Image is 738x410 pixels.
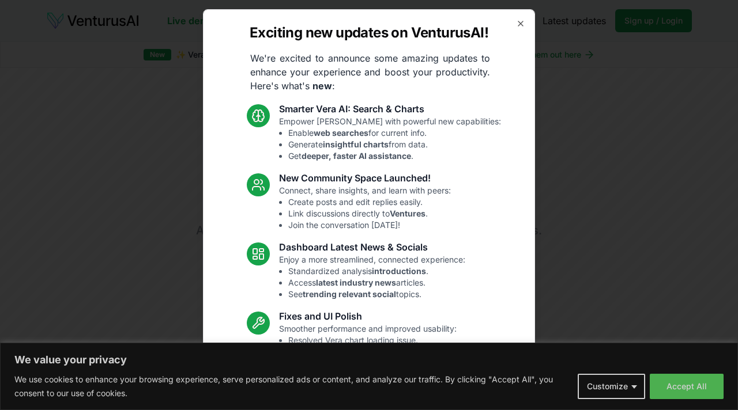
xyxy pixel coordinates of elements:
li: Enable for current info. [288,127,501,139]
li: Fixed mobile chat & sidebar glitches. [288,346,457,358]
h3: Smarter Vera AI: Search & Charts [279,102,501,116]
li: Standardized analysis . [288,265,465,277]
p: Connect, share insights, and learn with peers: [279,185,451,231]
strong: web searches [314,128,368,138]
h2: Exciting new updates on VenturusAI! [250,24,488,42]
h3: New Community Space Launched! [279,171,451,185]
li: Link discussions directly to . [288,208,451,219]
strong: introductions [372,266,426,276]
li: See topics. [288,288,465,300]
p: We're excited to announce some amazing updates to enhance your experience and boost your producti... [241,51,499,93]
strong: insightful charts [323,139,389,149]
p: Empower [PERSON_NAME] with powerful new capabilities: [279,116,501,162]
p: Smoother performance and improved usability: [279,323,457,369]
li: Generate from data. [288,139,501,150]
strong: new [312,80,332,92]
h3: Dashboard Latest News & Socials [279,240,465,254]
strong: deeper, faster AI assistance [302,151,411,161]
li: Resolved Vera chart loading issue. [288,335,457,346]
li: Enhanced overall UI consistency. [288,358,457,369]
li: Access articles. [288,277,465,288]
strong: trending relevant social [303,289,396,299]
li: Get . [288,150,501,162]
strong: latest industry news [316,278,396,287]
li: Join the conversation [DATE]! [288,219,451,231]
h3: Fixes and UI Polish [279,309,457,323]
li: Create posts and edit replies easily. [288,196,451,208]
strong: Ventures [390,208,426,218]
p: Enjoy a more streamlined, connected experience: [279,254,465,300]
